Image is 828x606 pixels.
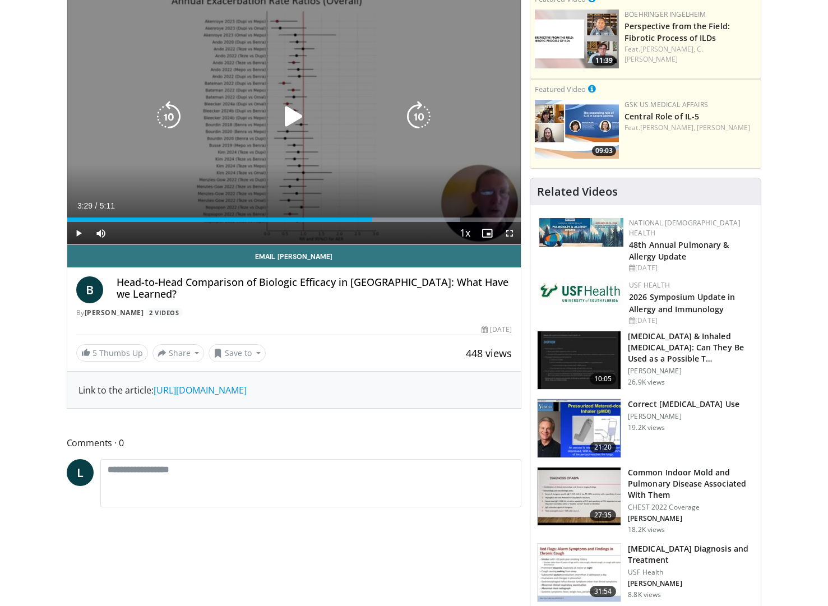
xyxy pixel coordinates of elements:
[77,201,92,210] span: 3:29
[629,218,741,238] a: National [DEMOGRAPHIC_DATA] Health
[628,543,754,566] h3: [MEDICAL_DATA] Diagnosis and Treatment
[590,586,617,597] span: 31:54
[590,510,617,521] span: 27:35
[625,123,756,133] div: Feat.
[537,399,754,458] a: 21:20 Correct [MEDICAL_DATA] Use [PERSON_NAME] 19.2K views
[454,222,476,244] button: Playback Rate
[67,222,90,244] button: Play
[146,308,183,317] a: 2 Videos
[628,378,665,387] p: 26.9K views
[640,44,695,54] a: [PERSON_NAME],
[498,222,521,244] button: Fullscreen
[535,10,619,68] a: 11:39
[466,346,512,360] span: 448 views
[537,185,618,198] h4: Related Videos
[625,44,756,64] div: Feat.
[100,201,115,210] span: 5:11
[628,331,754,364] h3: [MEDICAL_DATA] & Inhaled [MEDICAL_DATA]: Can They Be Used as a Possible T…
[154,384,247,396] a: [URL][DOMAIN_NAME]
[539,280,623,305] img: 6ba8804a-8538-4002-95e7-a8f8012d4a11.png.150x105_q85_autocrop_double_scale_upscale_version-0.2.jpg
[629,316,752,326] div: [DATE]
[117,276,512,300] h4: Head-to-Head Comparison of Biologic Efficacy in [GEOGRAPHIC_DATA]: What Have we Learned?
[537,543,754,603] a: 31:54 [MEDICAL_DATA] Diagnosis and Treatment USF Health [PERSON_NAME] 8.8K views
[628,467,754,501] h3: Common Indoor Mold and Pulmonary Disease Associated With Them
[625,44,703,64] a: C. [PERSON_NAME]
[628,399,739,410] h3: Correct [MEDICAL_DATA] Use
[535,84,586,94] small: Featured Video
[628,514,754,523] p: [PERSON_NAME]
[537,467,754,534] a: 27:35 Common Indoor Mold and Pulmonary Disease Associated With Them CHEST 2022 Coverage [PERSON_N...
[628,525,665,534] p: 18.2K views
[590,373,617,385] span: 10:05
[535,10,619,68] img: 0d260a3c-dea8-4d46-9ffd-2859801fb613.png.150x105_q85_crop-smart_upscale.png
[625,111,699,122] a: Central Role of IL-5
[67,436,522,450] span: Comments 0
[628,423,665,432] p: 19.2K views
[625,21,730,43] a: Perspective from the Field: Fibrotic Process of ILDs
[76,344,148,362] a: 5 Thumbs Up
[628,579,754,588] p: [PERSON_NAME]
[538,331,621,390] img: 37481b79-d16e-4fea-85a1-c1cf910aa164.150x105_q85_crop-smart_upscale.jpg
[628,568,754,577] p: USF Health
[537,331,754,390] a: 10:05 [MEDICAL_DATA] & Inhaled [MEDICAL_DATA]: Can They Be Used as a Possible T… [PERSON_NAME] 26...
[629,292,735,314] a: 2026 Symposium Update in Allergy and Immunology
[67,459,94,486] a: L
[90,222,112,244] button: Mute
[535,100,619,159] a: 09:03
[629,239,729,262] a: 48th Annual Pulmonary & Allergy Update
[590,442,617,453] span: 21:20
[67,245,521,267] a: Email [PERSON_NAME]
[625,10,706,19] a: Boehringer Ingelheim
[592,146,616,156] span: 09:03
[538,468,621,526] img: 7e353de0-d5d2-4f37-a0ac-0ef5f1a491ce.150x105_q85_crop-smart_upscale.jpg
[85,308,144,317] a: [PERSON_NAME]
[640,123,695,132] a: [PERSON_NAME],
[697,123,750,132] a: [PERSON_NAME]
[482,325,512,335] div: [DATE]
[625,100,708,109] a: GSK US Medical Affairs
[538,544,621,602] img: 912d4c0c-18df-4adc-aa60-24f51820003e.150x105_q85_crop-smart_upscale.jpg
[152,344,205,362] button: Share
[76,308,512,318] div: By
[628,590,661,599] p: 8.8K views
[628,412,739,421] p: [PERSON_NAME]
[628,367,754,376] p: [PERSON_NAME]
[592,55,616,66] span: 11:39
[535,100,619,159] img: 456f1ee3-2d0a-4dcc-870d-9ba7c7a088c3.png.150x105_q85_crop-smart_upscale.jpg
[67,218,521,222] div: Progress Bar
[76,276,103,303] a: B
[628,503,754,512] p: CHEST 2022 Coverage
[538,399,621,457] img: 24f79869-bf8a-4040-a4ce-e7186897569f.150x105_q85_crop-smart_upscale.jpg
[629,280,670,290] a: USF Health
[629,263,752,273] div: [DATE]
[539,218,623,247] img: b90f5d12-84c1-472e-b843-5cad6c7ef911.jpg.150x105_q85_autocrop_double_scale_upscale_version-0.2.jpg
[476,222,498,244] button: Enable picture-in-picture mode
[95,201,98,210] span: /
[92,348,97,358] span: 5
[78,383,510,397] div: Link to the article:
[209,344,266,362] button: Save to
